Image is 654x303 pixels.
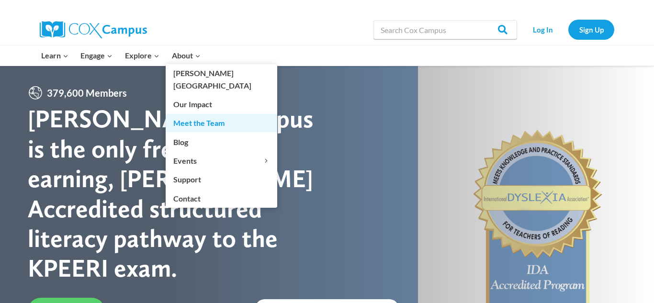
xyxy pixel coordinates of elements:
a: Blog [166,133,277,151]
a: Log In [522,20,564,39]
input: Search Cox Campus [373,20,517,39]
span: 379,600 Members [43,85,131,101]
button: Child menu of Engage [75,45,119,66]
button: Child menu of Events [166,152,277,170]
button: Child menu of Learn [35,45,75,66]
button: Child menu of Explore [119,45,166,66]
a: [PERSON_NAME][GEOGRAPHIC_DATA] [166,64,277,95]
button: Child menu of About [166,45,207,66]
a: Meet the Team [166,114,277,132]
div: [PERSON_NAME] Campus is the only free CEU earning, [PERSON_NAME] Accredited structured literacy p... [28,104,327,283]
a: Sign Up [568,20,614,39]
a: Contact [166,189,277,207]
a: Support [166,170,277,189]
img: Cox Campus [40,21,147,38]
a: Our Impact [166,95,277,113]
nav: Primary Navigation [35,45,206,66]
nav: Secondary Navigation [522,20,614,39]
